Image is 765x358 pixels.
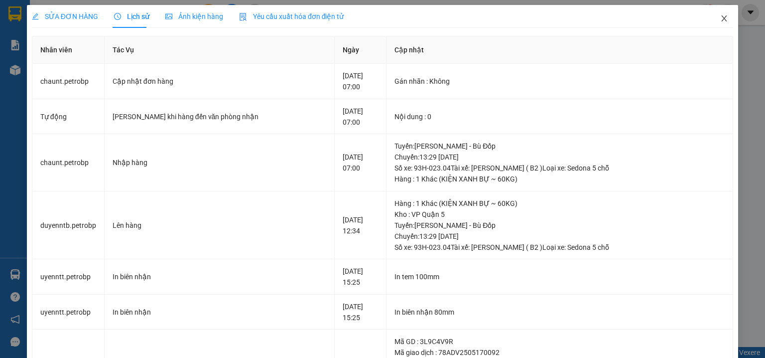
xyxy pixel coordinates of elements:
td: chaunt.petrobp [32,134,105,191]
div: Tuyến : [PERSON_NAME] - Bù Đốp Chuyến: 13:29 [DATE] Số xe: 93H-023.04 Tài xế: [PERSON_NAME] ( B2 ... [394,141,725,174]
td: Tự động [32,99,105,135]
div: Kho : VP Quận 5 [394,209,725,220]
td: uyenntt.petrobp [32,295,105,330]
div: Mã GD : 3L9C4V9R [394,336,725,347]
span: close [720,14,728,22]
div: [DATE] 12:34 [343,214,379,236]
div: In tem 100mm [394,271,725,282]
div: [DATE] 07:00 [343,152,379,174]
th: Tác Vụ [105,36,335,64]
div: Tuyến : [PERSON_NAME] - Bù Đốp Chuyến: 13:29 [DATE] Số xe: 93H-023.04 Tài xế: [PERSON_NAME] ( B2 ... [394,220,725,253]
span: SỬA ĐƠN HÀNG [32,12,98,20]
td: chaunt.petrobp [32,64,105,99]
span: picture [165,13,172,20]
div: In biên nhận 80mm [394,307,725,318]
span: Lịch sử [114,12,149,20]
span: Yêu cầu xuất hóa đơn điện tử [239,12,344,20]
div: Nhập hàng [113,157,326,168]
div: [DATE] 07:00 [343,70,379,92]
div: Mã giao dịch : 78ADV2505170092 [394,347,725,358]
div: Cập nhật đơn hàng [113,76,326,87]
div: Lên hàng [113,220,326,231]
span: edit [32,13,39,20]
th: Nhân viên [32,36,105,64]
span: Ảnh kiện hàng [165,12,223,20]
button: Close [710,5,738,33]
div: [DATE] 07:00 [343,106,379,128]
div: [DATE] 15:25 [343,301,379,323]
th: Cập nhật [386,36,733,64]
div: Hàng : 1 Khác (KIỆN XANH BỰ ~ 60KG) [394,174,725,184]
div: Hàng : 1 Khác (KIỆN XANH BỰ ~ 60KG) [394,198,725,209]
div: [DATE] 15:25 [343,266,379,288]
img: icon [239,13,247,21]
td: duyenntb.petrobp [32,191,105,260]
div: In biên nhận [113,307,326,318]
td: uyenntt.petrobp [32,259,105,295]
th: Ngày [335,36,387,64]
div: In biên nhận [113,271,326,282]
div: [PERSON_NAME] khi hàng đến văn phòng nhận [113,111,326,122]
span: clock-circle [114,13,121,20]
div: Nội dung : 0 [394,111,725,122]
div: Gán nhãn : Không [394,76,725,87]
